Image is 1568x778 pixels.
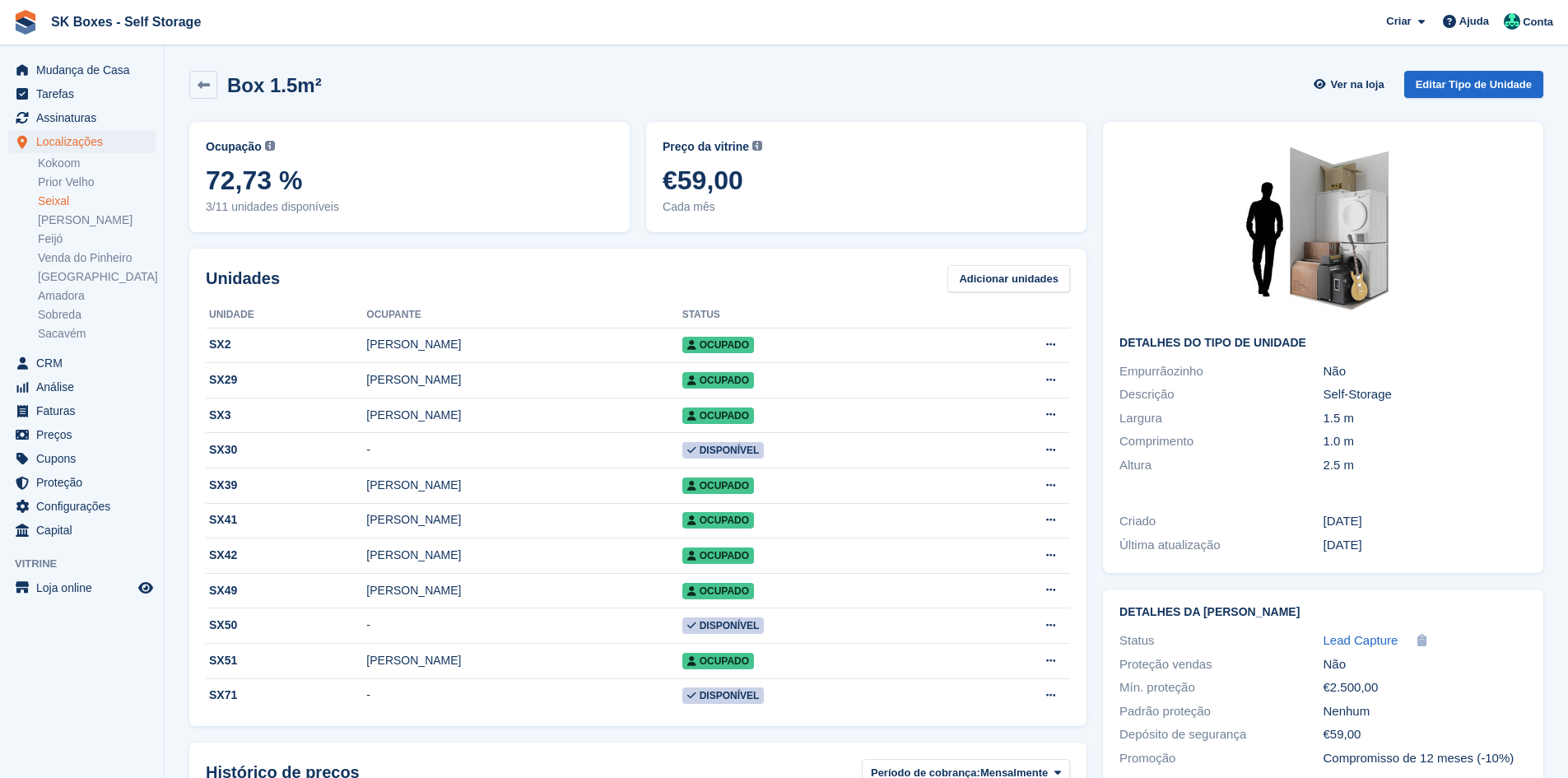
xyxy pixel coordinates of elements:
[1119,749,1323,768] div: Promoção
[8,399,156,422] a: menu
[206,371,366,389] div: SX29
[265,141,275,151] img: icon-info-grey-7440780725fd019a000dd9b08b2336e03edf1995a4989e88bcd33f0948082b44.svg
[206,617,366,634] div: SX50
[1324,362,1527,381] div: Não
[366,547,682,564] div: [PERSON_NAME]
[682,653,754,669] span: Ocupado
[36,576,135,599] span: Loja online
[1324,432,1527,451] div: 1.0 m
[36,106,135,129] span: Assinaturas
[1386,13,1411,30] span: Criar
[15,556,164,572] span: Vitrine
[1119,536,1323,555] div: Última atualização
[8,423,156,446] a: menu
[682,302,956,328] th: Status
[366,678,682,713] td: -
[38,307,156,323] a: Sobreda
[366,407,682,424] div: [PERSON_NAME]
[1324,512,1527,531] div: [DATE]
[206,198,613,216] span: 3/11 unidades disponíveis
[366,608,682,644] td: -
[1324,655,1527,674] div: Não
[1119,725,1323,744] div: Depósito de segurança
[1119,631,1323,650] div: Status
[206,266,280,291] h2: Unidades
[1119,456,1323,475] div: Altura
[663,198,1070,216] span: Cada mês
[36,352,135,375] span: CRM
[1311,71,1390,98] a: Ver na loja
[1200,138,1447,324] img: 15-sqft-unit.jpg
[38,269,156,285] a: [GEOGRAPHIC_DATA]
[206,407,366,424] div: SX3
[36,471,135,494] span: Proteção
[8,471,156,494] a: menu
[682,687,765,704] span: Disponível
[206,687,366,704] div: SX71
[752,141,762,151] img: icon-info-grey-7440780725fd019a000dd9b08b2336e03edf1995a4989e88bcd33f0948082b44.svg
[8,576,156,599] a: menu
[682,583,754,599] span: Ocupado
[38,250,156,266] a: Venda do Pinheiro
[1119,678,1323,697] div: Mín. proteção
[38,156,156,171] a: Kokoom
[206,547,366,564] div: SX42
[8,519,156,542] a: menu
[1119,606,1527,619] h2: Detalhes da [PERSON_NAME]
[38,326,156,342] a: Sacavém
[366,511,682,529] div: [PERSON_NAME]
[38,288,156,304] a: Amadora
[1324,725,1527,744] div: €59,00
[36,423,135,446] span: Preços
[1324,678,1527,697] div: €2.500,00
[8,495,156,518] a: menu
[8,352,156,375] a: menu
[38,193,156,209] a: Seixal
[366,433,682,468] td: -
[36,130,135,153] span: Localizações
[1119,512,1323,531] div: Criado
[682,512,754,529] span: Ocupado
[8,447,156,470] a: menu
[206,511,366,529] div: SX41
[1324,633,1398,647] span: Lead Capture
[682,478,754,494] span: Ocupado
[366,336,682,353] div: [PERSON_NAME]
[366,582,682,599] div: [PERSON_NAME]
[206,441,366,459] div: SX30
[206,582,366,599] div: SX49
[1523,14,1553,30] span: Conta
[1324,409,1527,428] div: 1.5 m
[682,372,754,389] span: Ocupado
[8,375,156,398] a: menu
[366,371,682,389] div: [PERSON_NAME]
[36,447,135,470] span: Cupons
[44,8,207,35] a: SK Boxes - Self Storage
[1324,385,1527,404] div: Self-Storage
[8,130,156,153] a: menu
[1324,456,1527,475] div: 2.5 m
[1324,536,1527,555] div: [DATE]
[36,495,135,518] span: Configurações
[1119,432,1323,451] div: Comprimento
[8,58,156,82] a: menu
[1119,385,1323,404] div: Descrição
[38,212,156,228] a: [PERSON_NAME]
[8,82,156,105] a: menu
[36,58,135,82] span: Mudança de Casa
[1324,749,1527,768] div: Compromisso de 12 meses (-10%)
[366,477,682,494] div: [PERSON_NAME]
[8,106,156,129] a: menu
[206,138,262,156] span: Ocupação
[1404,71,1543,98] a: Editar Tipo de Unidade
[38,175,156,190] a: Prior Velho
[682,337,754,353] span: Ocupado
[36,375,135,398] span: Análise
[206,165,613,195] span: 72,73 %
[682,442,765,459] span: Disponível
[36,399,135,422] span: Faturas
[682,408,754,424] span: Ocupado
[1324,702,1527,721] div: Nenhum
[1119,337,1527,350] h2: Detalhes do tipo de unidade
[1459,13,1489,30] span: Ajuda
